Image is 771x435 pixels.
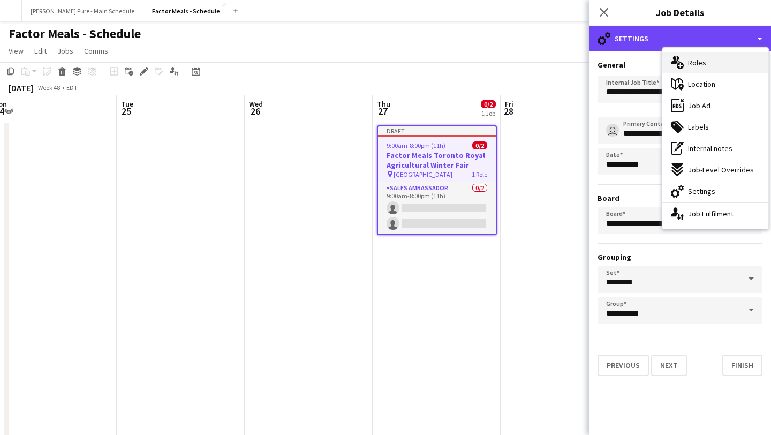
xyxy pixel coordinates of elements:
button: Factor Meals - Schedule [143,1,229,21]
app-card-role: Sales Ambassador0/29:00am-8:00pm (11h) [378,182,496,234]
button: [PERSON_NAME] Pure - Main Schedule [22,1,143,21]
span: Wed [249,99,263,109]
span: 9:00am-8:00pm (11h) [387,141,445,149]
span: 0/2 [481,100,496,108]
a: View [4,44,28,58]
span: Thu [377,99,390,109]
div: Settings [589,26,771,51]
h3: Grouping [598,252,762,262]
span: 1 Role [472,170,487,178]
a: Edit [30,44,51,58]
h3: General [598,60,762,70]
button: Next [651,355,687,376]
h1: Factor Meals - Schedule [9,26,141,42]
span: Job Ad [688,101,710,110]
span: Location [688,79,715,89]
div: EDT [66,84,78,92]
span: Job-Level Overrides [688,165,754,175]
span: 25 [119,105,133,117]
span: Edit [34,46,47,56]
a: Comms [80,44,112,58]
span: Comms [84,46,108,56]
h3: Factor Meals Toronto Royal Agricultural Winter Fair [378,151,496,170]
h3: Job Details [589,5,771,19]
span: Tue [121,99,133,109]
span: Roles [688,58,706,67]
button: Finish [722,355,762,376]
div: Draft [378,126,496,135]
span: Internal notes [688,144,732,153]
span: [GEOGRAPHIC_DATA] [394,170,452,178]
div: [DATE] [9,82,33,93]
span: 28 [503,105,513,117]
button: Previous [598,355,649,376]
span: Settings [688,186,715,196]
app-job-card: Draft9:00am-8:00pm (11h)0/2Factor Meals Toronto Royal Agricultural Winter Fair [GEOGRAPHIC_DATA]1... [377,125,497,235]
span: Fri [505,99,513,109]
div: Job Fulfilment [662,203,768,224]
h3: Board [598,193,762,203]
span: Week 48 [35,84,62,92]
span: 27 [375,105,390,117]
span: 0/2 [472,141,487,149]
span: View [9,46,24,56]
span: 26 [247,105,263,117]
span: Labels [688,122,709,132]
span: Jobs [57,46,73,56]
div: 1 Job [481,109,495,117]
a: Jobs [53,44,78,58]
